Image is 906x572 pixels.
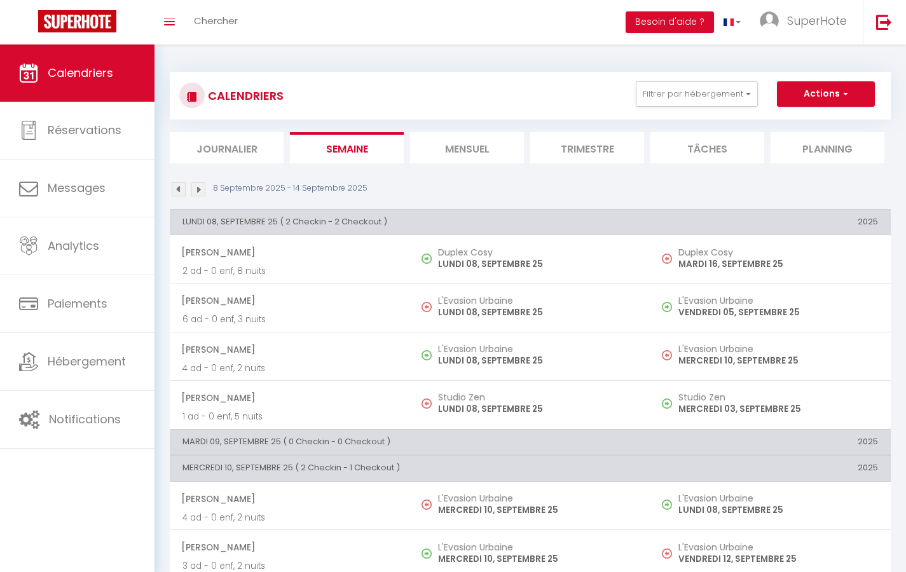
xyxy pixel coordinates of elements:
li: Journalier [170,132,284,163]
li: Trimestre [530,132,644,163]
span: SuperHote [787,13,847,29]
p: 2 ad - 0 enf, 8 nuits [182,264,397,278]
p: MERCREDI 10, SEPTEMBRE 25 [438,552,638,566]
span: Calendriers [48,65,113,81]
h5: L'Evasion Urbaine [678,493,878,503]
button: Ouvrir le widget de chat LiveChat [10,5,48,43]
th: 2025 [650,429,891,454]
th: 2025 [650,456,891,481]
span: Chercher [194,14,238,27]
p: 1 ad - 0 enf, 5 nuits [182,410,397,423]
span: Notifications [49,411,121,427]
th: MARDI 09, SEPTEMBRE 25 ( 0 Checkin - 0 Checkout ) [170,429,650,454]
th: 2025 [650,209,891,235]
li: Tâches [650,132,764,163]
img: NO IMAGE [662,398,672,409]
h3: CALENDRIERS [205,81,284,110]
h5: L'Evasion Urbaine [678,296,878,306]
p: LUNDI 08, SEPTEMBRE 25 [438,306,638,319]
img: NO IMAGE [422,500,432,510]
h5: L'Evasion Urbaine [678,344,878,354]
button: Besoin d'aide ? [626,11,714,33]
span: Réservations [48,122,121,138]
img: NO IMAGE [662,350,672,360]
p: 6 ad - 0 enf, 3 nuits [182,313,397,326]
img: NO IMAGE [662,500,672,510]
h5: L'Evasion Urbaine [438,296,638,306]
img: NO IMAGE [422,302,432,312]
p: VENDREDI 12, SEPTEMBRE 25 [678,552,878,566]
p: MERCREDI 10, SEPTEMBRE 25 [678,354,878,367]
li: Planning [771,132,884,163]
button: Filtrer par hébergement [636,81,758,107]
span: [PERSON_NAME] [181,487,397,511]
h5: L'Evasion Urbaine [678,542,878,552]
span: [PERSON_NAME] [181,386,397,410]
span: [PERSON_NAME] [181,289,397,313]
p: LUNDI 08, SEPTEMBRE 25 [438,257,638,271]
span: [PERSON_NAME] [181,240,397,264]
h5: Studio Zen [678,392,878,402]
th: MERCREDI 10, SEPTEMBRE 25 ( 2 Checkin - 1 Checkout ) [170,456,650,481]
p: MERCREDI 03, SEPTEMBRE 25 [678,402,878,416]
h5: Duplex Cosy [438,247,638,257]
button: Actions [777,81,875,107]
h5: L'Evasion Urbaine [438,542,638,552]
p: LUNDI 08, SEPTEMBRE 25 [438,402,638,416]
span: [PERSON_NAME] [181,535,397,559]
img: NO IMAGE [662,548,672,559]
img: NO IMAGE [662,302,672,312]
p: 4 ad - 0 enf, 2 nuits [182,362,397,375]
img: Super Booking [38,10,116,32]
h5: Studio Zen [438,392,638,402]
li: Semaine [290,132,404,163]
p: LUNDI 08, SEPTEMBRE 25 [678,503,878,517]
p: VENDREDI 05, SEPTEMBRE 25 [678,306,878,319]
p: 8 Septembre 2025 - 14 Septembre 2025 [213,182,367,194]
span: Paiements [48,296,107,311]
p: MARDI 16, SEPTEMBRE 25 [678,257,878,271]
span: Hébergement [48,353,126,369]
li: Mensuel [410,132,524,163]
p: LUNDI 08, SEPTEMBRE 25 [438,354,638,367]
p: MERCREDI 10, SEPTEMBRE 25 [438,503,638,517]
span: Analytics [48,238,99,254]
img: NO IMAGE [422,398,432,409]
p: 4 ad - 0 enf, 2 nuits [182,511,397,524]
span: [PERSON_NAME] [181,337,397,362]
th: LUNDI 08, SEPTEMBRE 25 ( 2 Checkin - 2 Checkout ) [170,209,650,235]
h5: Duplex Cosy [678,247,878,257]
h5: L'Evasion Urbaine [438,493,638,503]
span: Messages [48,180,106,196]
h5: L'Evasion Urbaine [438,344,638,354]
img: NO IMAGE [662,254,672,264]
img: ... [760,11,779,31]
img: logout [876,14,892,30]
